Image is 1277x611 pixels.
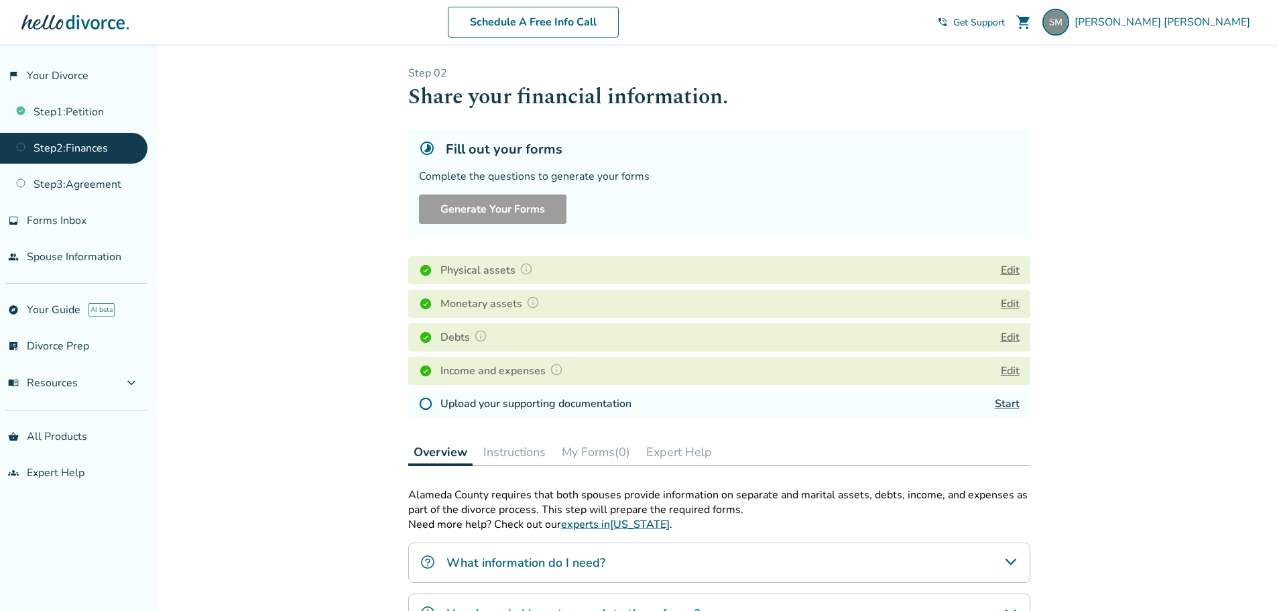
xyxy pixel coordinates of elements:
[419,169,1020,184] div: Complete the questions to generate your forms
[448,7,619,38] a: Schedule A Free Info Call
[995,396,1020,411] a: Start
[440,262,537,279] h4: Physical assets
[446,140,562,158] h5: Fill out your forms
[556,439,635,465] button: My Forms(0)
[408,439,473,466] button: Overview
[478,439,551,465] button: Instructions
[408,80,1030,113] h1: Share your financial information.
[408,488,1030,517] p: Alameda County requires that both spouses provide information on separate and marital assets, deb...
[123,375,139,391] span: expand_more
[8,70,19,81] span: flag_2
[550,363,563,376] img: Question Mark
[1001,363,1020,379] button: Edit
[440,329,491,346] h4: Debts
[8,341,19,351] span: list_alt_check
[408,543,1030,583] div: What information do I need?
[440,396,631,412] h4: Upload your supporting documentation
[641,439,717,465] button: Expert Help
[419,397,432,410] img: Not Started
[474,329,487,343] img: Question Mark
[446,554,605,571] h4: What information do I need?
[526,296,540,309] img: Question Mark
[953,16,1005,29] span: Get Support
[408,517,1030,532] p: Need more help? Check out our .
[561,517,670,532] a: experts in[US_STATE]
[419,264,432,277] img: Completed
[8,252,19,262] span: people
[408,66,1030,80] p: Step 0 2
[8,304,19,315] span: explore
[420,554,436,570] img: What information do I need?
[8,467,19,478] span: groups
[419,364,432,378] img: Completed
[419,331,432,344] img: Completed
[8,215,19,226] span: inbox
[88,303,115,317] span: AI beta
[1001,296,1020,312] button: Edit
[1016,14,1032,30] span: shopping_cart
[937,16,1005,29] a: phone_in_talkGet Support
[8,376,78,390] span: Resources
[1075,15,1256,30] span: [PERSON_NAME] [PERSON_NAME]
[520,262,533,276] img: Question Mark
[937,17,948,27] span: phone_in_talk
[1042,9,1069,36] img: stacy_morales@hotmail.com
[1001,329,1020,345] button: Edit
[419,195,566,224] button: Generate Your Forms
[1001,262,1020,278] button: Edit
[8,378,19,388] span: menu_book
[419,297,432,311] img: Completed
[440,295,544,313] h4: Monetary assets
[8,431,19,442] span: shopping_basket
[440,362,567,380] h4: Income and expenses
[27,213,86,228] span: Forms Inbox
